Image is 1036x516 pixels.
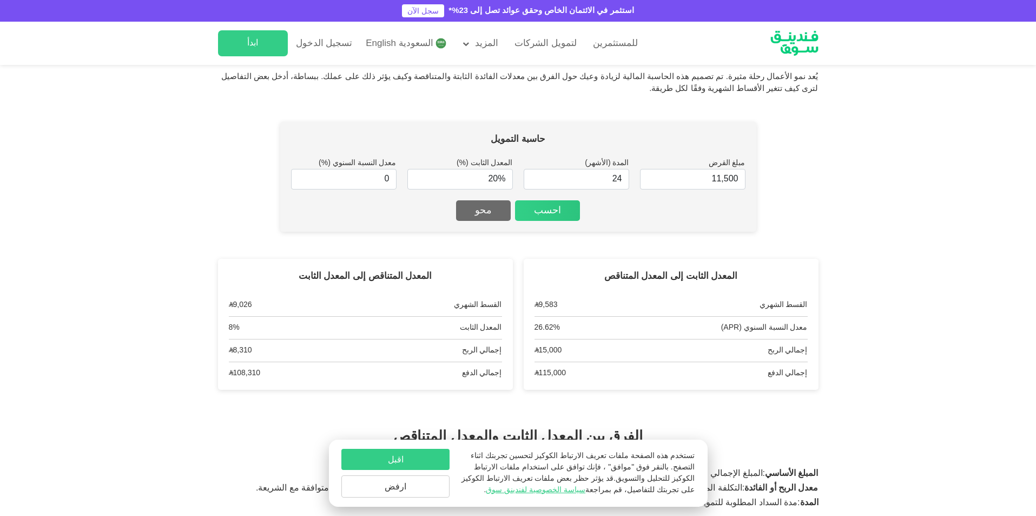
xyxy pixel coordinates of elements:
div: : [218,482,819,494]
div: يُعد نمو الأعمال رحلة مثيرة. تم تصميم هذه الحاسبة المالية لزيادة وعيك حول الفرق بين معدلات الفائد... [218,71,819,95]
a: لتمويل الشركات [512,35,579,53]
label: مبلغ القرض [709,159,745,167]
span: 8,310 [233,347,252,354]
div: المعدل الثابت [460,322,502,334]
div: ʢ [229,299,252,311]
div: : [218,468,819,480]
span: السعودية English [366,37,433,50]
a: تسجيل الدخول [293,35,353,53]
strong: المبلغ الأساسي [765,469,818,478]
span: 115,000 [539,369,566,377]
button: ارفض [341,475,450,498]
div: إجمالي الربح [462,345,502,356]
div: 8% [229,322,240,334]
a: سجل الآن [402,4,444,17]
div: المعدل الثابت إلى المعدل المتناقص [535,270,808,284]
span: قد يؤثر حظر بعض ملفات تعريف الارتباط الكوكيز على تجربتك [461,475,695,494]
div: معدل النسبة السنوي (APR) [721,322,808,334]
p: تستخدم هذه الصفحة ملفات تعريف الارتباط الكوكيز لتحسين تجربتك اثناء التصفح. بالنقر فوق "موافق" ، ف... [460,450,694,496]
span: 9,583 [539,301,558,309]
span: ابدأ [247,39,258,47]
div: ʢ [535,368,566,379]
div: القسط الشهري [760,299,808,311]
span: 15,000 [539,347,562,354]
div: ʢ [229,368,261,379]
img: SA Flag [435,38,446,49]
div: 26.62% [535,322,560,334]
span: مدة السداد المطلوبة للتمويل. [695,499,797,507]
span: المزيد [475,39,498,48]
span: المبلغ الإجمالي المقترض. [674,469,762,478]
div: ʢ [535,299,558,311]
a: للمستثمرين [590,35,641,53]
a: سياسة الخصوصية لفندينق سوق [486,486,585,494]
div: استثمر في الائتمان الخاص وحقق عوائد تصل إلى 23%* [448,5,634,17]
div: حاسبة التمويل [291,133,745,147]
span: تسجيل الدخول [296,39,353,48]
span: 108,310 [233,369,261,377]
div: : [218,497,819,509]
span: 9,026 [233,301,252,309]
strong: المدة [800,499,819,507]
span: الفرق بين المعدل الثابت والمعدل المتناقص [393,430,642,444]
div: القسط الشهري [454,299,502,311]
div: إجمالي الربح [768,345,808,356]
button: احسب [515,200,580,221]
div: إجمالي الدفع [768,368,808,379]
label: المدة (الأشهر) [585,159,629,167]
div: المعدل المتناقص إلى المعدل الثابت [229,270,502,284]
button: اقبل [341,449,450,470]
label: معدل النسبة السنوي (%) [319,159,396,167]
span: للتفاصيل، قم بمراجعة . [484,486,655,494]
span: التكلفة المرتبطة بالتمويل سواء عبر تمويل متوافق مع الشريعة أو تمويل بفائدة. في منصة فندينق سوق، ج... [256,484,742,492]
div: ʢ [535,345,562,356]
img: Logo [758,24,831,62]
div: ʢ [229,345,252,356]
button: محو [456,200,511,221]
strong: معدل الربح أو الفائدة [744,484,818,492]
div: إجمالي الدفع [462,368,502,379]
label: المعدل الثابت (%) [457,159,513,167]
